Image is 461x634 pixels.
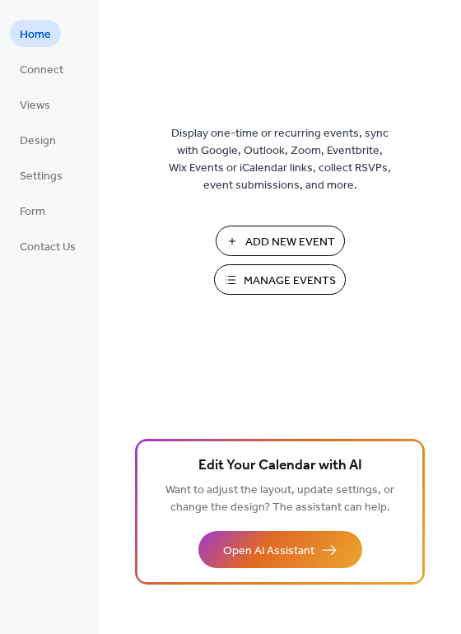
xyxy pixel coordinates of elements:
span: Form [20,203,45,221]
span: Views [20,97,50,114]
span: Manage Events [244,273,336,290]
span: Home [20,26,51,44]
a: Views [10,91,60,118]
span: Display one-time or recurring events, sync with Google, Outlook, Zoom, Eventbrite, Wix Events or ... [169,125,391,194]
span: Design [20,133,56,150]
a: Home [10,20,61,47]
button: Add New Event [216,226,345,256]
button: Open AI Assistant [198,531,362,568]
a: Connect [10,55,73,82]
a: Design [10,126,66,153]
span: Edit Your Calendar with AI [198,455,362,478]
span: Open AI Assistant [223,543,314,560]
a: Form [10,197,55,224]
span: Contact Us [20,239,76,256]
a: Contact Us [10,232,86,259]
span: Settings [20,168,63,185]
span: Add New Event [245,234,335,251]
span: Want to adjust the layout, update settings, or change the design? The assistant can help. [165,479,394,519]
button: Manage Events [214,264,346,295]
span: Connect [20,62,63,79]
a: Settings [10,161,72,189]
